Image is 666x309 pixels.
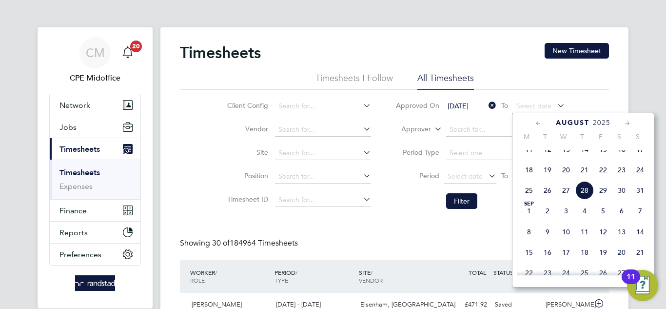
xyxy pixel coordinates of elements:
[212,238,230,248] span: 30 of
[395,171,439,180] label: Period
[627,270,658,301] button: Open Resource Center, 11 new notifications
[75,275,116,291] img: randstad-logo-retina.png
[612,223,631,241] span: 13
[190,276,205,284] span: ROLE
[631,264,649,282] span: 28
[276,300,321,309] span: [DATE] - [DATE]
[498,169,511,182] span: To
[59,228,88,237] span: Reports
[556,119,589,127] span: August
[448,172,483,181] span: Select date
[517,132,536,141] span: M
[315,72,393,90] li: Timesheets I Follow
[612,181,631,200] span: 30
[554,132,573,141] span: W
[538,202,557,220] span: 2
[446,123,542,137] input: Search for...
[612,243,631,262] span: 20
[215,268,217,276] span: /
[594,223,612,241] span: 12
[627,277,635,289] div: 11
[371,268,372,276] span: /
[356,264,441,289] div: SITE
[538,243,557,262] span: 16
[594,161,612,179] span: 22
[59,123,77,132] span: Jobs
[520,140,538,159] span: 11
[520,264,538,282] span: 22
[538,264,557,282] span: 23
[395,101,439,110] label: Approved On
[446,146,542,160] input: Select one
[395,148,439,157] label: Period Type
[50,200,140,221] button: Finance
[557,264,575,282] span: 24
[49,275,141,291] a: Go to home page
[130,41,142,52] span: 20
[295,268,297,276] span: /
[59,101,90,110] span: Network
[180,43,261,62] h2: Timesheets
[575,181,594,200] span: 28
[575,140,594,159] span: 14
[387,124,431,134] label: Approver
[59,168,100,177] a: Timesheets
[417,72,474,90] li: All Timesheets
[631,243,649,262] span: 21
[275,100,371,113] input: Search for...
[631,223,649,241] span: 14
[612,202,631,220] span: 6
[275,123,371,137] input: Search for...
[446,193,477,209] button: Filter
[631,161,649,179] span: 24
[575,264,594,282] span: 25
[59,182,93,191] a: Expenses
[59,206,87,215] span: Finance
[557,202,575,220] span: 3
[538,140,557,159] span: 12
[272,264,356,289] div: PERIOD
[612,161,631,179] span: 23
[557,161,575,179] span: 20
[38,27,153,309] nav: Main navigation
[575,161,594,179] span: 21
[545,43,609,59] button: New Timesheet
[520,223,538,241] span: 8
[224,148,268,157] label: Site
[538,181,557,200] span: 26
[59,144,100,154] span: Timesheets
[594,181,612,200] span: 29
[575,202,594,220] span: 4
[631,181,649,200] span: 31
[59,250,101,259] span: Preferences
[275,146,371,160] input: Search for...
[498,99,511,112] span: To
[594,243,612,262] span: 19
[520,243,538,262] span: 15
[557,181,575,200] span: 27
[557,243,575,262] span: 17
[359,276,383,284] span: VENDOR
[275,170,371,184] input: Search for...
[49,72,141,84] span: CPE Midoffice
[575,243,594,262] span: 18
[538,223,557,241] span: 9
[628,132,647,141] span: S
[557,223,575,241] span: 10
[50,222,140,243] button: Reports
[612,140,631,159] span: 16
[212,238,298,248] span: 184964 Timesheets
[536,132,554,141] span: T
[50,138,140,160] button: Timesheets
[520,202,538,220] span: 1
[594,202,612,220] span: 5
[593,119,610,127] span: 2025
[538,161,557,179] span: 19
[573,132,591,141] span: T
[594,140,612,159] span: 15
[224,171,268,180] label: Position
[516,102,551,110] span: Select date
[50,244,140,265] button: Preferences
[224,124,268,133] label: Vendor
[491,264,542,281] div: STATUS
